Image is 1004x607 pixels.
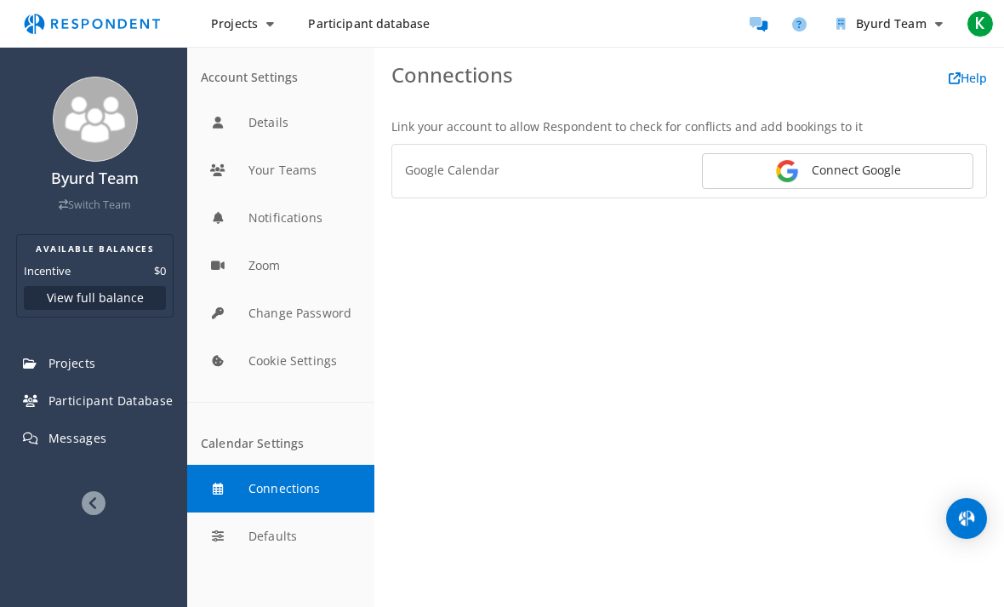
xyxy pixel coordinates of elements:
button: Change Password [187,289,374,337]
button: View full balance [24,286,166,310]
span: Participant Database [48,392,174,409]
div: Calendar Settings [201,437,361,451]
button: Cookie Settings [187,337,374,385]
a: Message participants [741,7,775,41]
div: Open Intercom Messenger [946,498,987,539]
a: Help and support [782,7,816,41]
img: respondent-logo.png [14,8,170,40]
span: Byurd Team [856,15,926,31]
button: K [963,9,997,39]
dd: $0 [154,262,166,279]
a: Help [949,70,987,86]
button: Connections [187,465,374,513]
span: Participant database [308,15,430,31]
p: Link your account to allow Respondent to check for conflicts and add bookings to it [391,118,987,135]
button: Your Teams [187,146,374,194]
button: Projects [197,9,288,39]
span: Projects [48,355,96,371]
img: google.png [775,159,799,183]
h4: Byurd Team [11,170,179,187]
div: Account Settings [201,71,361,85]
p: Google Calendar [405,162,676,179]
a: Connect Google [702,153,973,189]
button: Notifications [187,194,374,242]
button: Defaults [187,513,374,560]
span: Messages [48,430,107,446]
button: Byurd Team [823,9,956,39]
section: Balance summary [16,234,174,318]
span: Projects [211,15,258,31]
img: team_avatar_256.png [53,77,138,162]
span: Connections [391,60,513,89]
a: Switch Team [59,198,131,212]
button: Zoom [187,242,374,289]
span: K [967,10,994,37]
dt: Incentive [24,262,71,279]
a: Participant database [294,9,443,39]
button: Details [187,99,374,146]
h2: AVAILABLE BALANCES [24,242,166,255]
